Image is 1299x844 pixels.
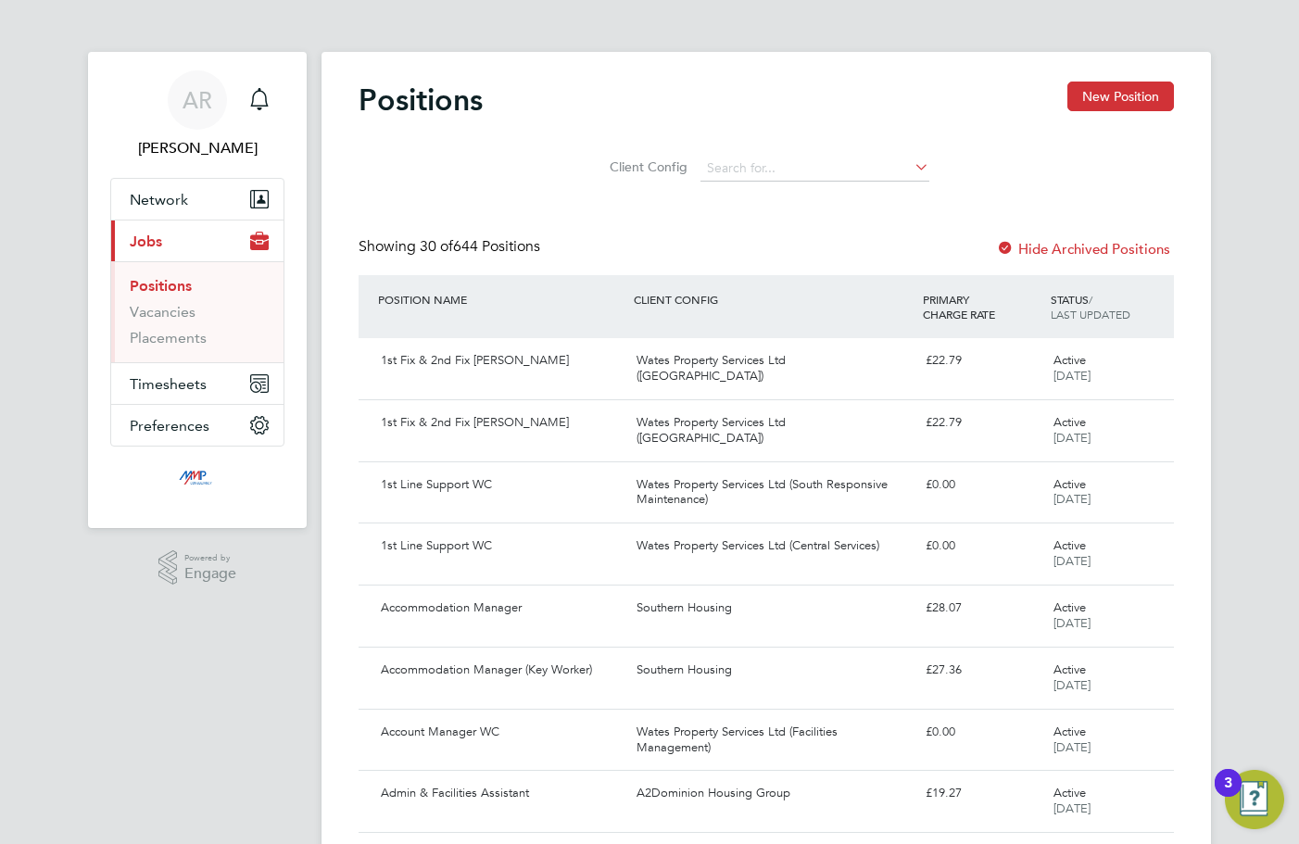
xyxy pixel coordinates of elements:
button: Timesheets [111,363,284,404]
span: AR [183,88,212,112]
div: £19.27 [918,778,1046,809]
span: Active [1053,414,1086,430]
nav: Main navigation [88,52,307,528]
div: Southern Housing [629,655,917,686]
span: LAST UPDATED [1051,307,1130,321]
span: / [1089,292,1092,307]
button: Network [111,179,284,220]
div: £28.07 [918,593,1046,624]
span: Active [1053,537,1086,553]
div: Wates Property Services Ltd (South Responsive Maintenance) [629,470,917,516]
span: 30 of [420,237,453,256]
button: Preferences [111,405,284,446]
div: Account Manager WC [373,717,629,748]
label: Client Config [604,158,687,175]
a: AR[PERSON_NAME] [110,70,284,159]
span: Active [1053,661,1086,677]
span: Active [1053,785,1086,800]
a: Powered byEngage [158,550,237,586]
div: Wates Property Services Ltd (Central Services) [629,531,917,561]
div: 3 [1224,783,1232,807]
div: Wates Property Services Ltd (Facilities Management) [629,717,917,763]
div: £0.00 [918,470,1046,500]
span: [DATE] [1053,615,1091,631]
span: Preferences [130,417,209,435]
div: 1st Line Support WC [373,531,629,561]
div: Wates Property Services Ltd ([GEOGRAPHIC_DATA]) [629,346,917,392]
input: Search for... [700,156,929,182]
div: CLIENT CONFIG [629,283,917,316]
span: [DATE] [1053,491,1091,507]
button: Open Resource Center, 3 new notifications [1225,770,1284,829]
button: New Position [1067,82,1174,111]
span: Jobs [130,233,162,250]
span: Aliesha Rainey [110,137,284,159]
a: Positions [130,277,192,295]
span: [DATE] [1053,739,1091,755]
div: POSITION NAME [373,283,629,316]
span: [DATE] [1053,430,1091,446]
a: Placements [130,329,207,346]
div: Accommodation Manager (Key Worker) [373,655,629,686]
label: Hide Archived Positions [996,240,1170,258]
span: Active [1053,599,1086,615]
span: Active [1053,724,1086,739]
span: Active [1053,352,1086,368]
div: £22.79 [918,346,1046,376]
div: Wates Property Services Ltd ([GEOGRAPHIC_DATA]) [629,408,917,454]
div: 1st Line Support WC [373,470,629,500]
span: Engage [184,566,236,582]
div: A2Dominion Housing Group [629,778,917,809]
button: Jobs [111,220,284,261]
span: Powered by [184,550,236,566]
div: STATUS [1046,283,1174,331]
span: [DATE] [1053,368,1091,384]
div: £22.79 [918,408,1046,438]
div: Jobs [111,261,284,362]
div: Accommodation Manager [373,593,629,624]
span: Timesheets [130,375,207,393]
h2: Positions [359,82,483,119]
div: £27.36 [918,655,1046,686]
div: £0.00 [918,531,1046,561]
div: 1st Fix & 2nd Fix [PERSON_NAME] [373,346,629,376]
span: 644 Positions [420,237,540,256]
span: [DATE] [1053,800,1091,816]
span: [DATE] [1053,553,1091,569]
img: mmpconsultancy-logo-retina.png [171,465,224,495]
span: Active [1053,476,1086,492]
div: £0.00 [918,717,1046,748]
a: Go to home page [110,465,284,495]
a: Vacancies [130,303,195,321]
div: 1st Fix & 2nd Fix [PERSON_NAME] [373,408,629,438]
span: [DATE] [1053,677,1091,693]
div: Southern Housing [629,593,917,624]
div: Admin & Facilities Assistant [373,778,629,809]
div: Showing [359,237,544,257]
span: Network [130,191,188,208]
div: PRIMARY CHARGE RATE [918,283,1046,331]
